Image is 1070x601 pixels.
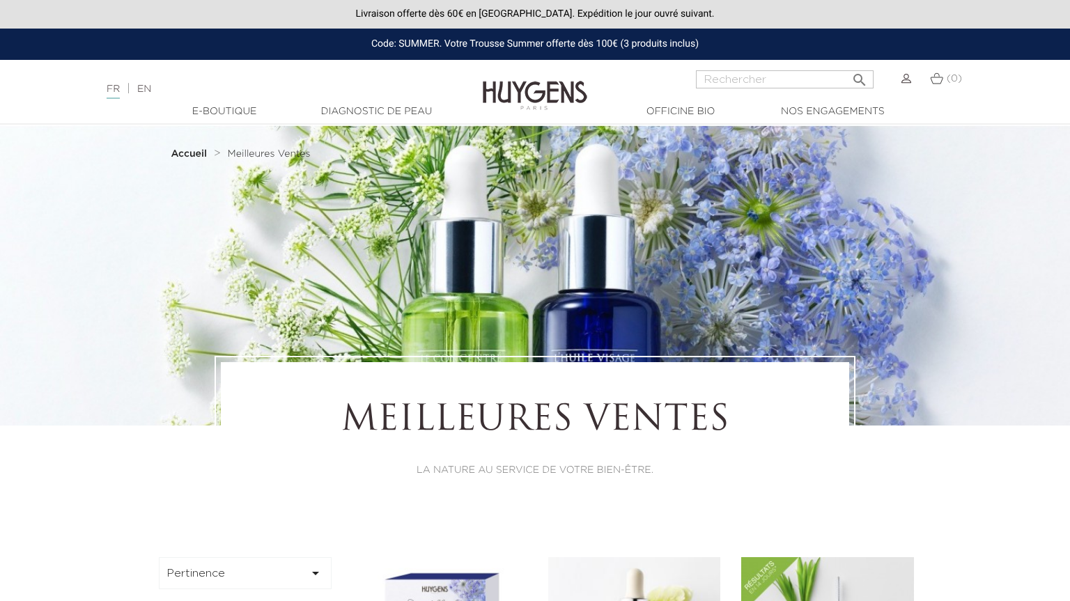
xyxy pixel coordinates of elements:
[137,84,151,94] a: EN
[847,66,872,85] button: 
[307,565,324,582] i: 
[611,104,750,119] a: Officine Bio
[228,148,311,159] a: Meilleures Ventes
[159,557,332,589] button: Pertinence
[259,463,811,478] p: LA NATURE AU SERVICE DE VOTRE BIEN-ÊTRE.
[763,104,902,119] a: Nos engagements
[947,74,962,84] span: (0)
[851,68,868,84] i: 
[107,84,120,99] a: FR
[483,58,587,112] img: Huygens
[228,149,311,159] span: Meilleures Ventes
[171,149,207,159] strong: Accueil
[307,104,446,119] a: Diagnostic de peau
[155,104,294,119] a: E-Boutique
[100,81,435,97] div: |
[171,148,210,159] a: Accueil
[696,70,874,88] input: Rechercher
[259,400,811,442] h1: Meilleures Ventes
